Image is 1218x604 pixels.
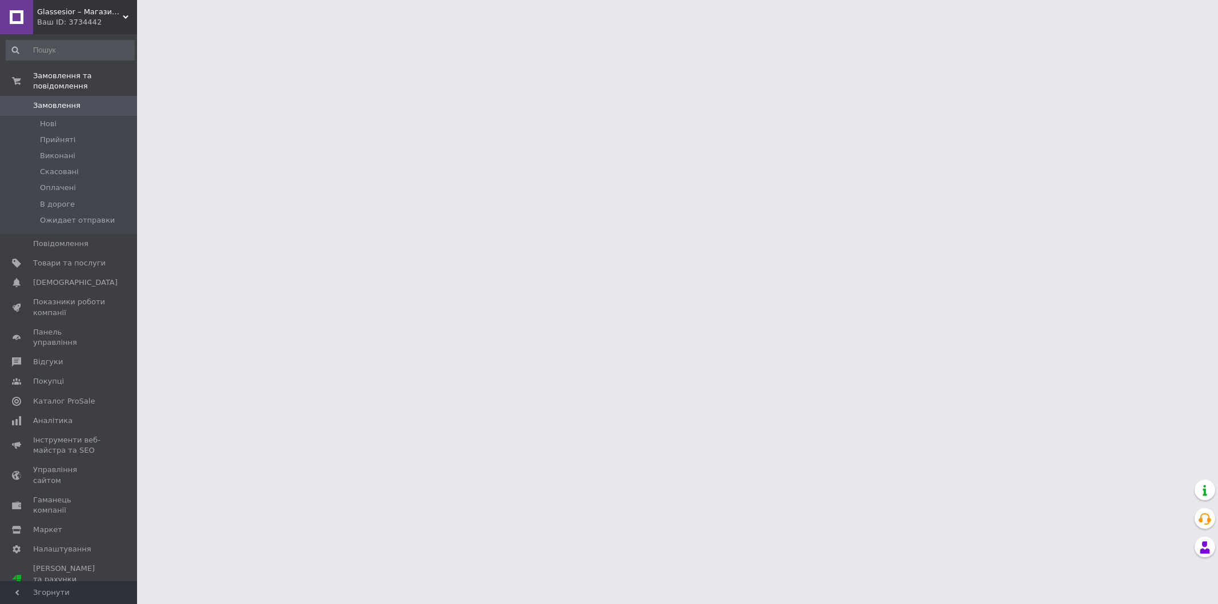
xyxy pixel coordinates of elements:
span: Товари та послуги [33,258,106,268]
input: Пошук [6,40,135,61]
div: Ваш ID: 3734442 [37,17,137,27]
span: Налаштування [33,544,91,554]
span: Аналітика [33,416,73,426]
span: Ожидает отправки [40,215,115,226]
span: Інструменти веб-майстра та SEO [33,435,106,456]
span: Виконані [40,151,75,161]
span: Маркет [33,525,62,535]
span: В дороге [40,199,75,210]
span: Покупці [33,376,64,386]
span: Управління сайтом [33,465,106,485]
span: Прийняті [40,135,75,145]
span: Нові [40,119,57,129]
span: Замовлення та повідомлення [33,71,137,91]
span: Скасовані [40,167,79,177]
span: Показники роботи компанії [33,297,106,317]
span: Гаманець компанії [33,495,106,516]
span: [PERSON_NAME] та рахунки [33,563,106,595]
span: [DEMOGRAPHIC_DATA] [33,277,118,288]
span: Каталог ProSale [33,396,95,406]
span: Повідомлення [33,239,89,249]
span: Оплачені [40,183,76,193]
span: Панель управління [33,327,106,348]
span: Замовлення [33,100,81,111]
span: Glassesior – Магазин оптики [37,7,123,17]
span: Відгуки [33,357,63,367]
